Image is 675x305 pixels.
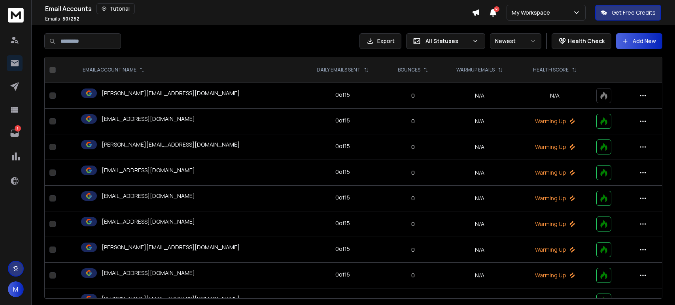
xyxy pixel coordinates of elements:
[102,141,240,149] p: [PERSON_NAME][EMAIL_ADDRESS][DOMAIN_NAME]
[441,186,518,211] td: N/A
[335,245,350,253] div: 0 of 15
[317,67,361,73] p: DAILY EMAILS SENT
[523,117,587,125] p: Warming Up
[441,263,518,288] td: N/A
[389,246,437,254] p: 0
[490,33,541,49] button: Newest
[102,269,195,277] p: [EMAIL_ADDRESS][DOMAIN_NAME]
[552,33,611,49] button: Health Check
[102,192,195,200] p: [EMAIL_ADDRESS][DOMAIN_NAME]
[335,194,350,201] div: 0 of 15
[533,67,569,73] p: HEALTH SCORE
[335,142,350,150] div: 0 of 15
[441,83,518,109] td: N/A
[494,6,499,12] span: 50
[568,37,605,45] p: Health Check
[523,92,587,100] p: N/A
[398,67,420,73] p: BOUNCES
[612,9,656,17] p: Get Free Credits
[441,109,518,134] td: N/A
[616,33,662,49] button: Add New
[512,9,553,17] p: My Workspace
[441,134,518,160] td: N/A
[335,296,350,304] div: 0 of 15
[335,271,350,279] div: 0 of 15
[389,297,437,305] p: 0
[523,246,587,254] p: Warming Up
[8,281,24,297] button: M
[389,169,437,177] p: 0
[45,3,472,14] div: Email Accounts
[523,143,587,151] p: Warming Up
[45,16,79,22] p: Emails :
[102,295,240,303] p: [PERSON_NAME][EMAIL_ADDRESS][DOMAIN_NAME]
[389,117,437,125] p: 0
[523,194,587,202] p: Warming Up
[96,3,135,14] button: Tutorial
[523,297,587,305] p: Warming Up
[335,91,350,99] div: 0 of 15
[595,5,661,21] button: Get Free Credits
[102,218,195,226] p: [EMAIL_ADDRESS][DOMAIN_NAME]
[523,271,587,279] p: Warming Up
[102,166,195,174] p: [EMAIL_ADDRESS][DOMAIN_NAME]
[389,92,437,100] p: 0
[389,271,437,279] p: 0
[456,67,495,73] p: WARMUP EMAILS
[389,194,437,202] p: 0
[83,67,144,73] div: EMAIL ACCOUNT NAME
[102,115,195,123] p: [EMAIL_ADDRESS][DOMAIN_NAME]
[7,125,23,141] a: 1
[359,33,401,49] button: Export
[441,160,518,186] td: N/A
[523,220,587,228] p: Warming Up
[523,169,587,177] p: Warming Up
[389,220,437,228] p: 0
[335,117,350,124] div: 0 of 15
[389,143,437,151] p: 0
[441,211,518,237] td: N/A
[441,237,518,263] td: N/A
[425,37,469,45] p: All Statuses
[15,125,21,132] p: 1
[335,219,350,227] div: 0 of 15
[102,243,240,251] p: [PERSON_NAME][EMAIL_ADDRESS][DOMAIN_NAME]
[335,168,350,176] div: 0 of 15
[62,15,79,22] span: 50 / 252
[102,89,240,97] p: [PERSON_NAME][EMAIL_ADDRESS][DOMAIN_NAME]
